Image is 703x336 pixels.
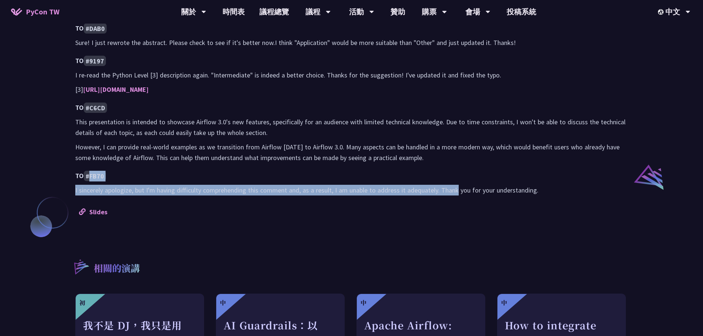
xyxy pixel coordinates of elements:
p: 相關的演講 [94,261,140,276]
h4: TO [75,102,628,113]
div: 初 [79,298,85,307]
p: Sure! I just rewrote the abstract. Please check to see if it's better now.I think "Application" w... [75,37,628,48]
p: I sincerely apologize, but I'm having difficulty comprehending this comment and, as a result, I a... [75,185,628,195]
h4: TO [75,55,628,66]
img: Home icon of PyCon TW 2025 [11,8,22,15]
a: PyCon TW [4,3,67,21]
span: PyCon TW [26,6,59,17]
h4: TO [75,23,628,34]
code: #C6CD [84,103,107,113]
p: I re-read the Python Level [3] description again. "Intermediate" is indeed a better choice. Thank... [75,70,628,80]
a: [URL][DOMAIN_NAME] [83,85,149,94]
h4: TO [75,170,628,181]
img: Locale Icon [658,9,665,15]
code: #FB70 [84,171,106,181]
div: 中 [501,298,507,307]
code: #9197 [84,56,106,66]
img: r3.8d01567.svg [63,249,99,284]
p: [3] [75,84,628,95]
p: However, I can provide real-world examples as we transition from Airflow [DATE] to Airflow 3.0. M... [75,142,628,163]
div: 中 [220,298,226,307]
p: This presentation is intended to showcase Airflow 3.0's new features, specifically for an audienc... [75,117,628,138]
div: 中 [361,298,366,307]
a: Slides [79,208,107,216]
code: #DAB0 [84,23,107,34]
